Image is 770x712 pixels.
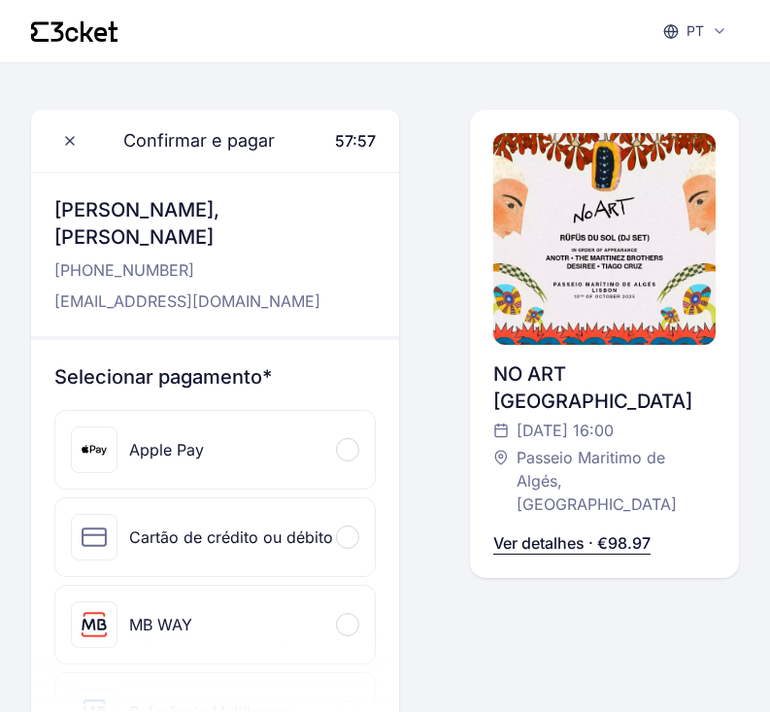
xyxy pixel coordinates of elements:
span: Passeio Maritimo de Algés, [GEOGRAPHIC_DATA] [517,446,696,516]
div: Apple Pay [129,438,204,461]
span: Confirmar e pagar [100,127,275,154]
h3: Selecionar pagamento* [54,363,376,390]
p: Ver detalhes · €98.97 [493,531,651,555]
p: pt [686,21,704,41]
h3: [PERSON_NAME], [PERSON_NAME] [54,196,376,251]
div: Cartão de crédito ou débito [129,526,333,549]
p: [EMAIL_ADDRESS][DOMAIN_NAME] [54,289,376,313]
span: [DATE] 16:00 [517,419,614,442]
div: NO ART [GEOGRAPHIC_DATA] [493,360,716,415]
span: 57:57 [335,131,376,151]
div: MB WAY [129,613,192,636]
p: [PHONE_NUMBER] [54,258,376,282]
